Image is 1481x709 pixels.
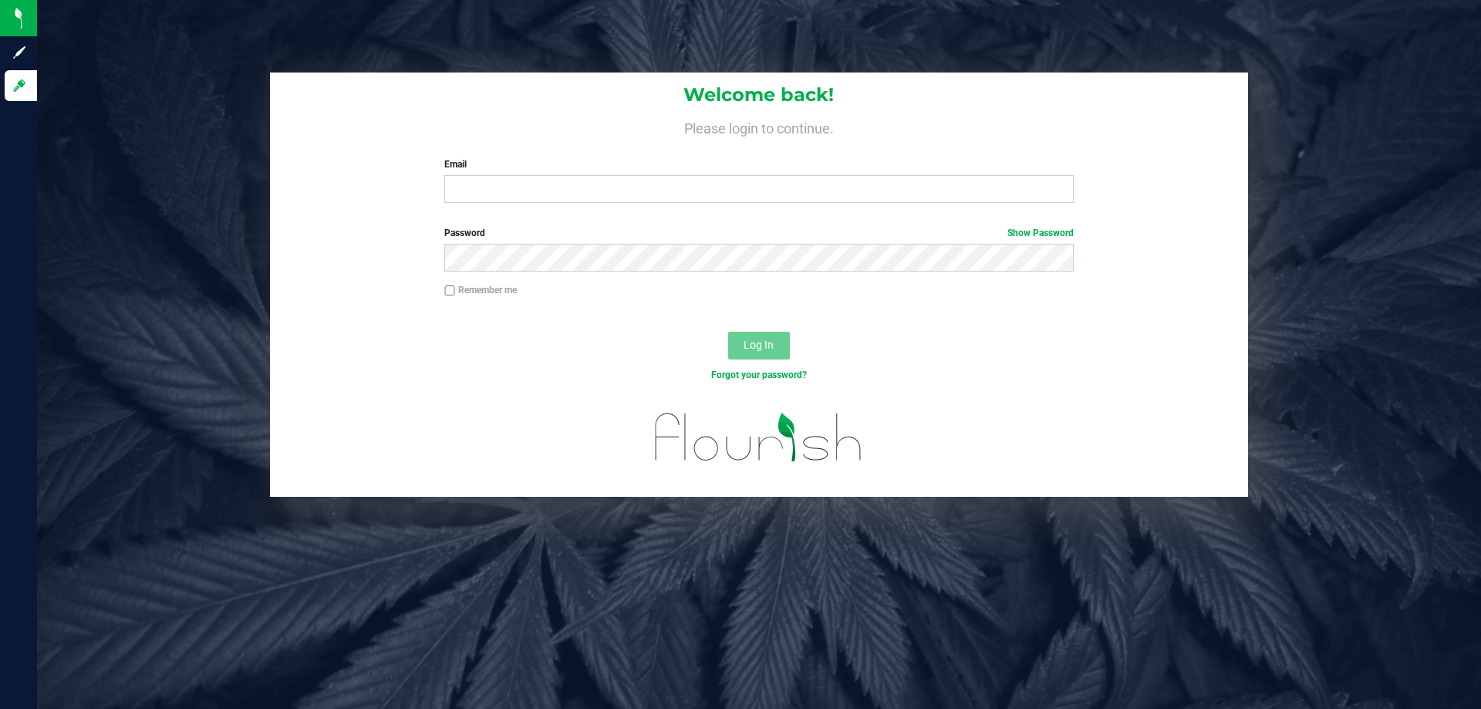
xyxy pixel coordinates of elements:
[12,78,27,93] inline-svg: Log in
[444,285,455,296] input: Remember me
[728,332,790,360] button: Log In
[444,157,1073,171] label: Email
[1007,228,1074,238] a: Show Password
[270,85,1248,105] h1: Welcome back!
[636,398,881,477] img: flourish_logo.svg
[744,339,774,351] span: Log In
[711,370,807,380] a: Forgot your password?
[270,117,1248,136] h4: Please login to continue.
[12,45,27,60] inline-svg: Sign up
[444,228,485,238] span: Password
[444,283,517,297] label: Remember me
